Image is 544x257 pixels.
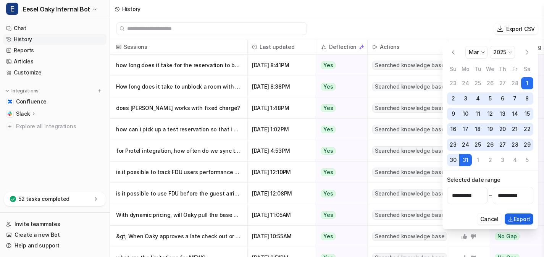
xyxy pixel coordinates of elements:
button: Export CSV [494,23,538,34]
input: Start date [447,187,488,204]
span: [DATE] 12:08PM [250,183,313,204]
table: March 2025 [447,65,533,166]
p: With dynamic pricing, will Oaky pull the base price/selected rate for the lowes [116,204,241,226]
h2: Actions [380,39,400,55]
span: Confluence [16,98,47,105]
button: Saturday, March 1st, 2025, selected [521,77,533,89]
h2: Deflection [329,39,357,55]
p: for Protel integration, how often do we sync the room availability? [116,140,241,162]
a: Create a new Bot [3,230,107,240]
p: Export CSV [506,25,535,33]
p: does [PERSON_NAME] works with fixed charge? [116,97,241,119]
button: Integrations [3,87,41,95]
span: Last updated [250,39,313,55]
button: Thursday, April 3rd, 2025 [496,154,508,166]
p: Integrations [11,88,39,94]
a: Reports [3,45,107,56]
button: Monday, March 31st, 2025, selected [459,154,471,166]
span: Searched knowledge base [372,125,447,134]
button: Monday, March 24th, 2025, selected [459,139,471,151]
span: Searched knowledge base [372,82,447,91]
span: Yes [321,233,336,240]
button: Wednesday, March 5th, 2025, selected [484,92,496,105]
button: Tuesday, April 1st, 2025 [472,154,484,166]
span: [DATE] 12:10PM [250,162,313,183]
button: Tuesday, March 11th, 2025, selected [472,108,484,120]
th: Tuesday [472,65,484,73]
button: Tuesday, March 25th, 2025, selected [472,139,484,151]
span: Sessions [113,39,244,55]
button: Yes [316,204,363,226]
span: E [6,3,18,15]
button: Friday, March 7th, 2025, selected [508,92,521,105]
button: Friday, April 4th, 2025 [508,154,521,166]
button: Sunday, March 16th, 2025, selected [447,123,459,135]
th: Monday [459,65,471,73]
label: Selected date range [447,176,533,184]
button: Export selected date range [505,213,533,225]
button: Saturday, March 15th, 2025, selected [521,108,533,120]
button: Go to the Next Month [521,46,533,58]
button: Yes [316,162,363,183]
span: Searched knowledge base [372,189,447,198]
button: Wednesday, March 19th, 2025, selected [484,123,496,135]
span: Yes [321,104,336,112]
p: how can i pick up a test reservation so that i can test an upsell with a client [116,119,241,140]
img: Slack [8,112,12,116]
button: Saturday, March 22nd, 2025, selected [521,123,533,135]
span: [DATE] 1:02PM [250,119,313,140]
button: Friday, March 21st, 2025, selected [508,123,521,135]
a: History [3,34,107,45]
button: Yes [316,226,363,247]
h2: Feedback [461,39,486,55]
button: Monday, March 3rd, 2025, selected [459,92,471,105]
span: Searched knowledge base [372,210,447,220]
th: Thursday [496,65,508,73]
button: Saturday, March 29th, 2025, selected [521,139,533,151]
span: Yes [321,83,336,91]
button: Yes [316,76,363,97]
span: Searched knowledge base [372,168,447,177]
img: expand menu [5,88,10,94]
a: Chat [3,23,107,34]
span: No Gap [495,233,520,240]
span: – [489,192,492,199]
button: Sunday, March 2nd, 2025, selected [447,92,459,105]
button: Yes [316,119,363,140]
button: Wednesday, March 12th, 2025, selected [484,108,496,120]
span: Yes [321,61,336,69]
div: History [122,5,140,13]
button: Wednesday, March 26th, 2025, selected [484,139,496,151]
button: Wednesday, February 26th, 2025 [484,77,496,89]
img: explore all integrations [6,123,14,130]
span: [DATE] 11:05AM [250,204,313,226]
span: [DATE] 1:48PM [250,97,313,119]
a: Invite teammates [3,219,107,230]
button: Saturday, April 5th, 2025 [521,154,533,166]
button: Monday, March 10th, 2025, selected [459,108,471,120]
button: Sunday, March 23rd, 2025, selected [447,139,459,151]
th: Wednesday [484,65,496,73]
p: is it possible to use FDU before the guest arrives? For example, can the reserv [116,183,241,204]
button: Yes [316,183,363,204]
th: Saturday [521,65,533,73]
p: is it possible to track FDU users performance globally in the chain dashboard? [116,162,241,183]
button: Cancel [477,213,501,225]
span: Yes [321,126,336,133]
span: Yes [321,211,336,219]
button: Sunday, February 23rd, 2025 [447,77,459,89]
button: Thursday, February 27th, 2025 [496,77,508,89]
button: Friday, February 28th, 2025 [508,77,521,89]
a: Customize [3,67,107,78]
span: Yes [321,190,336,197]
button: Friday, March 14th, 2025, selected [508,108,521,120]
span: Searched knowledge base [372,103,447,113]
th: Sunday [447,65,459,73]
span: [DATE] 4:53PM [250,140,313,162]
button: Tuesday, March 18th, 2025, selected [472,123,484,135]
th: Friday [508,65,521,73]
button: Thursday, March 6th, 2025, selected [496,92,508,105]
button: Yes [316,55,363,76]
p: how long does it take for the reservation to become eligible for upgrades again [116,55,241,76]
span: Searched knowledge base [372,61,447,70]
